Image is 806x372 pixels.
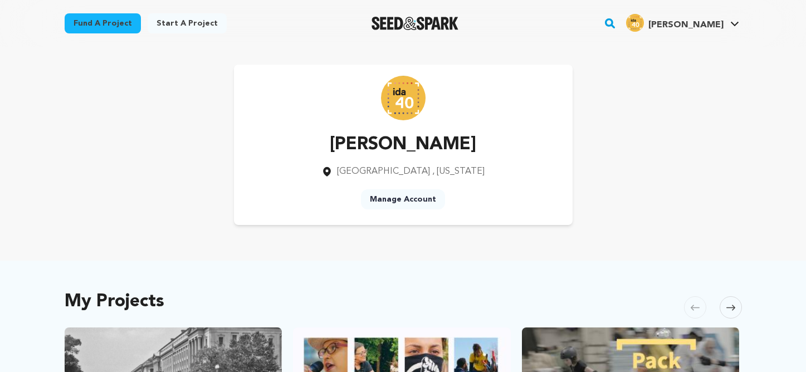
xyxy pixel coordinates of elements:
span: , [US_STATE] [432,167,485,176]
h2: My Projects [65,294,164,310]
a: Seed&Spark Homepage [372,17,459,30]
a: Start a project [148,13,227,33]
span: Lilla S.'s Profile [624,12,741,35]
a: Lilla S.'s Profile [624,12,741,32]
span: [PERSON_NAME] [648,21,724,30]
img: Seed&Spark Logo Dark Mode [372,17,459,30]
a: Fund a project [65,13,141,33]
span: [GEOGRAPHIC_DATA] [337,167,430,176]
img: 4dc3c4680312d091.png [626,14,644,32]
div: Lilla S.'s Profile [626,14,724,32]
img: https://seedandspark-static.s3.us-east-2.amazonaws.com/images/User/001/881/577/medium/4dc3c468031... [381,76,426,120]
a: Manage Account [361,189,445,209]
p: [PERSON_NAME] [321,131,485,158]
